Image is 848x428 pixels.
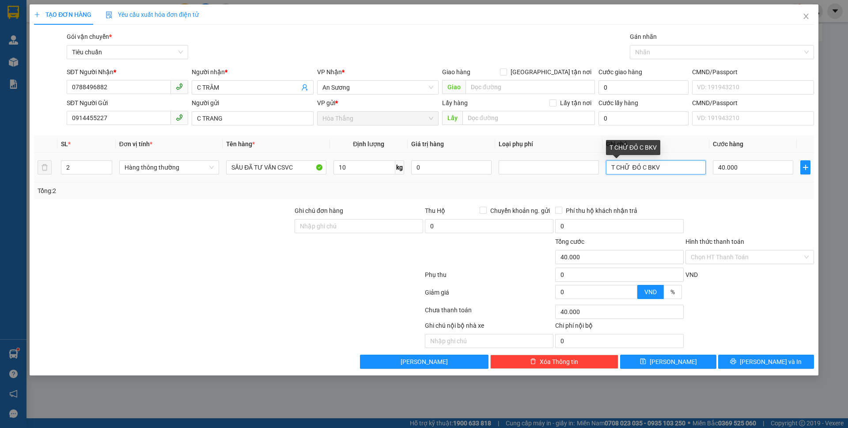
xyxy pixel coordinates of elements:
[685,271,698,278] span: VND
[61,140,68,148] span: SL
[295,219,423,233] input: Ghi chú đơn hàng
[295,207,343,214] label: Ghi chú đơn hàng
[692,67,814,77] div: CMND/Passport
[530,358,536,365] span: delete
[800,160,810,174] button: plus
[317,98,439,108] div: VP gửi
[67,67,188,77] div: SĐT Người Nhận
[59,25,207,41] span: uyennhi.tienoanh - In:
[106,11,113,19] img: icon
[59,5,116,14] span: Gửi:
[360,355,488,369] button: [PERSON_NAME]
[462,111,595,125] input: Dọc đường
[640,358,646,365] span: save
[424,270,554,285] div: Phụ thu
[353,140,384,148] span: Định lượng
[317,68,342,76] span: VP Nhận
[598,68,642,76] label: Cước giao hàng
[507,67,595,77] span: [GEOGRAPHIC_DATA] tận nơi
[425,207,445,214] span: Thu Hộ
[606,160,706,174] input: Ghi Chú
[411,160,492,174] input: 0
[442,111,462,125] span: Lấy
[106,11,199,18] span: Yêu cầu xuất hóa đơn điện tử
[34,11,40,18] span: plus
[803,13,810,20] span: close
[67,98,188,108] div: SĐT Người Gửi
[67,33,112,40] span: Gói vận chuyển
[424,288,554,303] div: Giảm giá
[5,49,231,96] strong: Nhận:
[602,136,709,153] th: Ghi chú
[72,45,183,59] span: Tiêu chuẩn
[192,67,313,77] div: Người nhận
[395,160,404,174] span: kg
[192,98,313,108] div: Người gửi
[650,357,697,367] span: [PERSON_NAME]
[685,238,744,245] label: Hình thức thanh toán
[692,98,814,108] div: CMND/Passport
[425,334,553,348] input: Nhập ghi chú
[176,83,183,90] span: phone
[425,321,553,334] div: Ghi chú nội bộ nhà xe
[322,112,433,125] span: Hòa Thắng
[718,355,814,369] button: printer[PERSON_NAME] và In
[555,238,584,245] span: Tổng cước
[740,357,802,367] span: [PERSON_NAME] và In
[442,68,470,76] span: Giao hàng
[226,140,255,148] span: Tên hàng
[442,80,466,94] span: Giao
[620,355,716,369] button: save[PERSON_NAME]
[411,140,444,148] span: Giá trị hàng
[730,358,736,365] span: printer
[301,84,308,91] span: user-add
[670,288,675,295] span: %
[630,33,657,40] label: Gán nhãn
[495,136,602,153] th: Loại phụ phí
[713,140,743,148] span: Cước hàng
[59,25,207,41] span: HT1408250008 -
[555,321,684,334] div: Chi phí nội bộ
[606,140,660,155] div: T CHỮ ĐỎ C BKV
[119,140,152,148] span: Đơn vị tính
[794,4,818,29] button: Close
[125,161,214,174] span: Hàng thông thường
[75,5,116,14] span: Hòa Thắng
[442,99,468,106] span: Lấy hàng
[226,160,326,174] input: VD: Bàn, Ghế
[556,98,595,108] span: Lấy tận nơi
[540,357,578,367] span: Xóa Thông tin
[59,25,207,41] span: 11:13:55 [DATE]
[598,111,689,125] input: Cước lấy hàng
[401,357,448,367] span: [PERSON_NAME]
[644,288,657,295] span: VND
[34,11,91,18] span: TẠO ĐƠN HÀNG
[801,164,810,171] span: plus
[38,160,52,174] button: delete
[424,305,554,321] div: Chưa thanh toán
[598,80,689,95] input: Cước giao hàng
[490,355,619,369] button: deleteXóa Thông tin
[466,80,595,94] input: Dọc đường
[322,81,433,94] span: An Sương
[38,186,327,196] div: Tổng: 2
[598,99,638,106] label: Cước lấy hàng
[487,206,553,216] span: Chuyển khoản ng. gửi
[59,16,127,23] span: CÔ ÉN - 0949033733
[176,114,183,121] span: phone
[562,206,641,216] span: Phí thu hộ khách nhận trả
